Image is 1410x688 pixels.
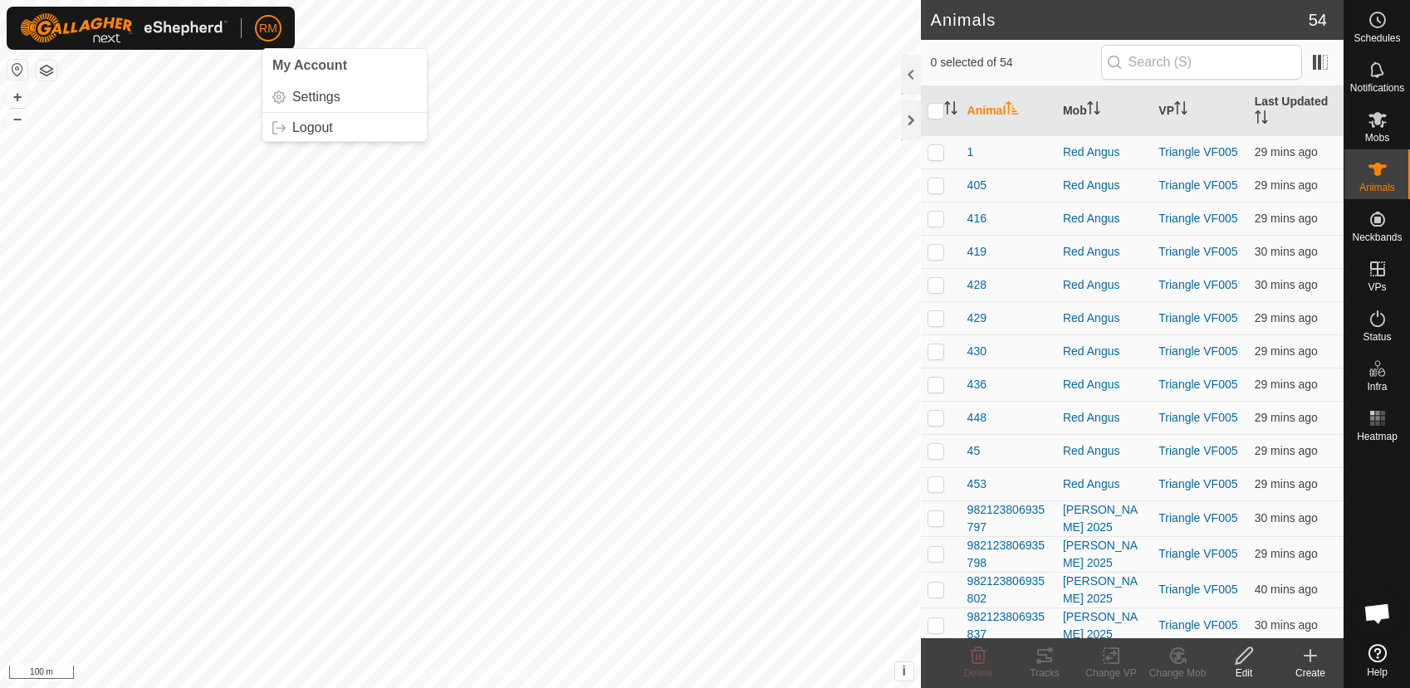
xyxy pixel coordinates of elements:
button: Map Layers [37,61,56,81]
div: [PERSON_NAME] 2025 [1063,608,1145,643]
div: Red Angus [1063,376,1145,393]
p-sorticon: Activate to sort [1006,104,1019,117]
a: Triangle VF005 [1158,178,1237,192]
span: 25 Sept 2025, 7:26 am [1255,344,1318,358]
a: Triangle VF005 [1158,344,1237,358]
th: Mob [1056,86,1152,136]
span: Settings [292,90,340,104]
span: 25 Sept 2025, 7:25 am [1255,547,1318,560]
span: Infra [1367,382,1387,392]
p-sorticon: Activate to sort [1255,113,1268,126]
div: Red Angus [1063,243,1145,261]
span: 25 Sept 2025, 7:25 am [1255,278,1318,291]
span: 982123806935837 [967,608,1050,643]
span: 982123806935802 [967,573,1050,607]
div: Red Angus [1063,276,1145,294]
div: Red Angus [1063,177,1145,194]
div: Change VP [1078,666,1144,681]
div: Red Angus [1063,310,1145,327]
a: Contact Us [477,666,526,681]
th: VP [1152,86,1247,136]
span: 25 Sept 2025, 7:25 am [1255,511,1318,525]
div: Red Angus [1063,442,1145,460]
div: Open chat [1353,588,1403,638]
button: + [7,87,27,107]
span: 1 [967,144,974,161]
div: Red Angus [1063,476,1145,493]
p-sorticon: Activate to sort [1087,104,1100,117]
span: 430 [967,343,987,360]
span: Status [1363,332,1391,342]
a: Triangle VF005 [1158,547,1237,560]
span: 25 Sept 2025, 7:26 am [1255,444,1318,457]
a: Triangle VF005 [1158,583,1237,596]
div: Red Angus [1063,343,1145,360]
a: Triangle VF005 [1158,145,1237,159]
span: 419 [967,243,987,261]
div: [PERSON_NAME] 2025 [1063,501,1145,536]
span: 45 [967,442,981,460]
span: RM [259,20,277,37]
span: 0 selected of 54 [931,54,1101,71]
li: Logout [262,115,427,141]
span: 982123806935797 [967,501,1050,536]
h2: Animals [931,10,1309,30]
span: 25 Sept 2025, 7:15 am [1255,583,1318,596]
span: 448 [967,409,987,427]
span: My Account [272,58,347,72]
span: 25 Sept 2025, 7:26 am [1255,411,1318,424]
span: 416 [967,210,987,227]
input: Search (S) [1101,45,1302,80]
span: 25 Sept 2025, 7:26 am [1255,477,1318,490]
div: Change Mob [1144,666,1211,681]
a: Triangle VF005 [1158,311,1237,324]
span: 25 Sept 2025, 7:26 am [1255,145,1318,159]
div: Create [1277,666,1344,681]
span: Help [1367,667,1388,677]
a: Settings [262,84,427,110]
a: Triangle VF005 [1158,411,1237,424]
div: Edit [1211,666,1277,681]
a: Help [1344,637,1410,684]
span: 25 Sept 2025, 7:26 am [1255,378,1318,391]
span: Animals [1359,183,1395,193]
span: Notifications [1350,83,1404,93]
span: 453 [967,476,987,493]
button: – [7,109,27,129]
span: Mobs [1365,133,1389,143]
a: Triangle VF005 [1158,477,1237,490]
div: Tracks [1011,666,1078,681]
span: Delete [964,667,993,679]
div: [PERSON_NAME] 2025 [1063,573,1145,607]
a: Triangle VF005 [1158,511,1237,525]
button: Reset Map [7,60,27,80]
a: Triangle VF005 [1158,378,1237,391]
span: Logout [292,121,333,134]
span: 54 [1309,7,1327,32]
a: Triangle VF005 [1158,444,1237,457]
span: VPs [1368,282,1386,292]
span: 25 Sept 2025, 7:26 am [1255,212,1318,225]
button: i [895,662,913,681]
span: 436 [967,376,987,393]
a: Triangle VF005 [1158,245,1237,258]
span: 25 Sept 2025, 7:25 am [1255,245,1318,258]
th: Animal [961,86,1056,136]
a: Triangle VF005 [1158,618,1237,632]
span: 25 Sept 2025, 7:26 am [1255,178,1318,192]
img: Gallagher Logo [20,13,228,43]
div: [PERSON_NAME] 2025 [1063,537,1145,572]
a: Privacy Policy [394,666,457,681]
th: Last Updated [1248,86,1344,136]
span: Heatmap [1357,432,1398,442]
span: 405 [967,177,987,194]
span: 25 Sept 2025, 7:26 am [1255,311,1318,324]
div: Red Angus [1063,144,1145,161]
p-sorticon: Activate to sort [944,104,957,117]
span: 25 Sept 2025, 7:25 am [1255,618,1318,632]
span: i [902,664,905,678]
p-sorticon: Activate to sort [1174,104,1187,117]
span: Neckbands [1352,232,1402,242]
span: Schedules [1354,33,1400,43]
